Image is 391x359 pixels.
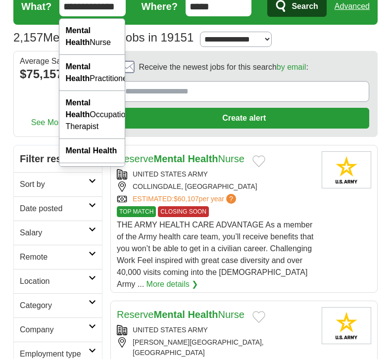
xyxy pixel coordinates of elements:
[119,108,369,129] button: Create alert
[20,324,89,336] h2: Company
[14,245,102,269] a: Remote
[14,317,102,342] a: Company
[20,57,96,65] div: Average Salary
[14,293,102,317] a: Category
[31,117,95,129] a: See More Stats ❯
[65,146,117,155] strong: Mental Health
[20,251,89,263] h2: Remote
[117,153,244,164] a: ReserveMental HealthNurse
[20,65,96,83] div: $75,157
[277,63,306,71] a: by email
[13,31,194,44] h1: Mental Health Jobs in 19151
[188,153,218,164] strong: Health
[117,221,314,288] span: THE ARMY HEALTH CARE ADVANTAGE As a member of the Army health care team, you’ll receive benefits ...
[147,278,198,290] a: More details ❯
[13,29,43,46] span: 2,157
[65,98,91,119] strong: Mental Health
[20,227,89,239] h2: Salary
[322,151,371,188] img: United States Army logo
[59,19,125,55] div: Nurse
[133,194,238,204] a: ESTIMATED:$60,107per year?
[158,206,209,217] span: CLOSING SOON
[153,309,185,320] strong: Mental
[322,307,371,344] img: United States Army logo
[14,196,102,221] a: Date posted
[174,195,199,203] span: $60,107
[65,26,91,46] strong: Mental Health
[65,62,91,83] strong: Mental Health
[20,275,89,287] h2: Location
[252,311,265,323] button: Add to favorite jobs
[20,203,89,215] h2: Date posted
[252,155,265,167] button: Add to favorite jobs
[117,206,156,217] span: TOP MATCH
[188,309,218,320] strong: Health
[14,145,102,172] h2: Filter results
[14,172,102,196] a: Sort by
[153,153,185,164] strong: Mental
[117,309,244,320] a: ReserveMental HealthNurse
[59,55,125,91] div: Practitioner
[139,61,308,73] span: Receive the newest jobs for this search :
[117,337,314,358] div: [PERSON_NAME][GEOGRAPHIC_DATA], [GEOGRAPHIC_DATA]
[14,269,102,293] a: Location
[14,221,102,245] a: Salary
[133,326,208,334] a: UNITED STATES ARMY
[133,170,208,178] a: UNITED STATES ARMY
[117,181,314,192] div: COLLINGDALE, [GEOGRAPHIC_DATA]
[59,163,125,199] div: Advocate
[20,179,89,190] h2: Sort by
[59,91,125,139] div: Occupational Therapist
[20,300,89,312] h2: Category
[226,194,236,204] span: ?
